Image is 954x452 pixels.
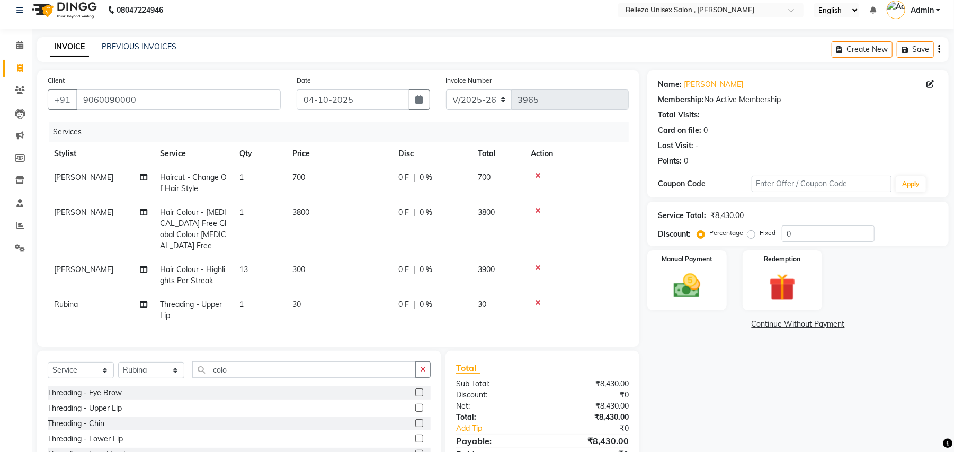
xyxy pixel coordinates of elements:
[239,207,244,217] span: 1
[420,299,432,310] span: 0 %
[48,418,104,429] div: Threading - Chin
[420,264,432,275] span: 0 %
[49,122,637,142] div: Services
[448,423,558,434] a: Add Tip
[413,172,415,183] span: |
[832,41,893,58] button: Create New
[658,79,682,90] div: Name:
[398,299,409,310] span: 0 F
[658,110,700,121] div: Total Visits:
[752,176,891,192] input: Enter Offer / Coupon Code
[658,94,938,105] div: No Active Membership
[911,5,934,16] span: Admin
[658,210,706,221] div: Service Total:
[684,79,743,90] a: [PERSON_NAME]
[286,142,392,166] th: Price
[665,270,709,301] img: _cash.svg
[542,435,637,447] div: ₹8,430.00
[696,140,699,151] div: -
[154,142,233,166] th: Service
[764,255,800,264] label: Redemption
[710,210,744,221] div: ₹8,430.00
[658,229,691,240] div: Discount:
[48,142,154,166] th: Stylist
[54,300,78,309] span: Rubina
[446,76,492,85] label: Invoice Number
[50,38,89,57] a: INVOICE
[448,378,542,390] div: Sub Total:
[239,300,244,309] span: 1
[524,142,629,166] th: Action
[658,156,682,167] div: Points:
[478,207,495,217] span: 3800
[558,423,637,434] div: ₹0
[448,435,542,447] div: Payable:
[658,94,704,105] div: Membership:
[292,265,305,274] span: 300
[897,41,934,58] button: Save
[448,390,542,401] div: Discount:
[649,319,947,330] a: Continue Without Payment
[292,300,301,309] span: 30
[542,401,637,412] div: ₹8,430.00
[292,207,309,217] span: 3800
[239,265,248,274] span: 13
[662,255,712,264] label: Manual Payment
[233,142,286,166] th: Qty
[413,299,415,310] span: |
[658,178,751,189] div: Coupon Code
[292,173,305,182] span: 700
[392,142,471,166] th: Disc
[761,270,804,304] img: _gift.svg
[192,361,416,378] input: Search or Scan
[448,401,542,412] div: Net:
[887,1,905,19] img: Admin
[413,264,415,275] span: |
[413,207,415,218] span: |
[54,265,113,274] span: [PERSON_NAME]
[542,378,637,390] div: ₹8,430.00
[48,403,122,414] div: Threading - Upper Lip
[160,265,225,285] span: Hair Colour - Highlights Per Streak
[709,228,743,238] label: Percentage
[48,89,77,110] button: +91
[658,140,693,151] div: Last Visit:
[478,265,495,274] span: 3900
[471,142,524,166] th: Total
[48,387,122,399] div: Threading - Eye Brow
[703,125,708,136] div: 0
[896,176,926,192] button: Apply
[478,300,486,309] span: 30
[398,207,409,218] span: 0 F
[542,390,637,401] div: ₹0
[542,412,637,423] div: ₹8,430.00
[48,433,123,445] div: Threading - Lower Lip
[54,173,113,182] span: [PERSON_NAME]
[239,173,244,182] span: 1
[48,76,65,85] label: Client
[297,76,311,85] label: Date
[398,172,409,183] span: 0 F
[420,172,432,183] span: 0 %
[160,173,227,193] span: Haircut - Change Of Hair Style
[684,156,688,167] div: 0
[420,207,432,218] span: 0 %
[658,125,701,136] div: Card on file:
[54,207,113,217] span: [PERSON_NAME]
[448,412,542,423] div: Total:
[456,363,480,374] span: Total
[398,264,409,275] span: 0 F
[160,207,226,250] span: Hair Colour - [MEDICAL_DATA] Free Global Colour [MEDICAL_DATA] Free
[76,89,281,110] input: Search by Name/Mobile/Email/Code
[160,300,222,320] span: Threading - Upper Lip
[760,228,775,238] label: Fixed
[102,42,176,51] a: PREVIOUS INVOICES
[478,173,491,182] span: 700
